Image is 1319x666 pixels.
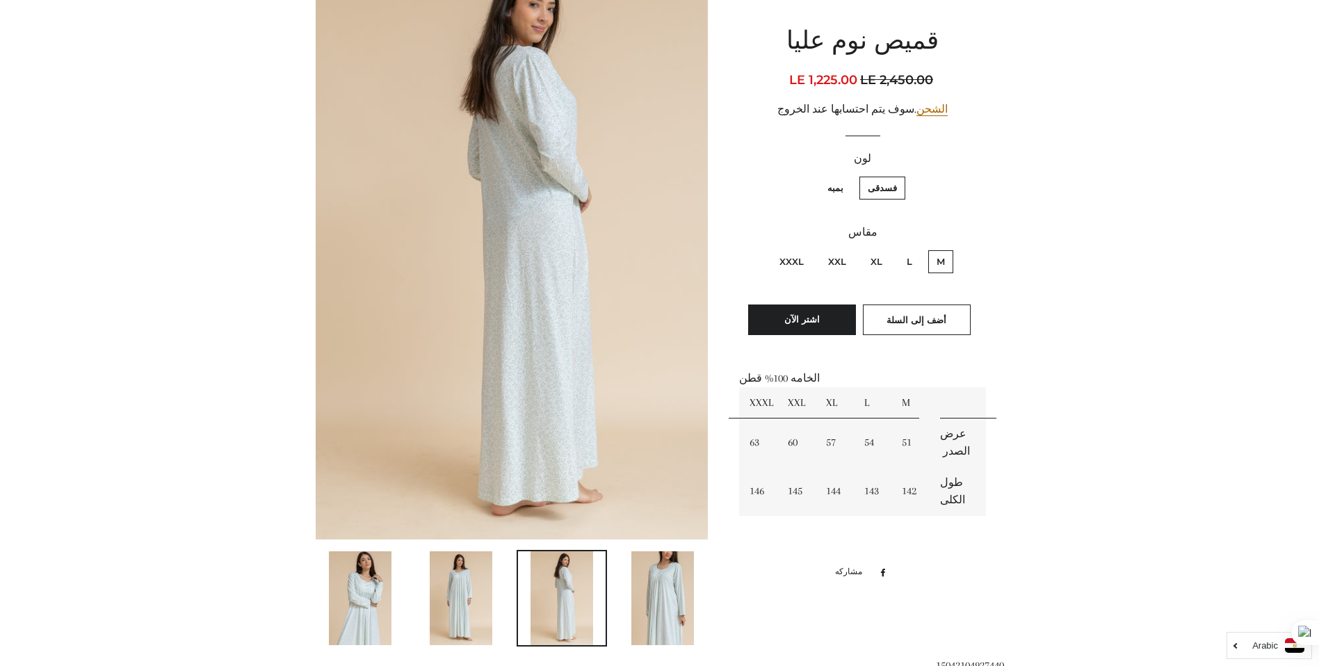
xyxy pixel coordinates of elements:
span: LE 2,450.00 [860,70,937,90]
a: الشحن [916,103,948,116]
label: XXL [820,250,855,273]
td: 144 [816,467,854,516]
label: فسدقى [859,177,905,200]
label: مقاس [739,224,986,241]
a: Arabic [1234,638,1304,653]
div: الخامه 100% قطن [739,370,986,551]
label: XL [862,250,891,273]
label: M [928,250,953,273]
td: 145 [777,467,816,516]
img: تحميل الصورة في عارض المعرض ، قميص نوم عليا [631,551,694,645]
label: XXXL [771,250,812,273]
button: اشتر الآن [748,304,856,335]
span: مشاركه [835,565,869,580]
label: L [898,250,921,273]
td: L [854,387,892,419]
td: 60 [777,419,816,467]
h1: قميص نوم عليا [739,25,986,60]
td: M [891,387,930,419]
td: 146 [739,467,777,516]
td: 143 [854,467,892,516]
i: Arabic [1252,641,1278,650]
td: عرض الصدر [930,419,986,467]
div: .سوف يتم احتسابها عند الخروج [739,101,986,118]
td: XL [816,387,854,419]
img: تحميل الصورة في عارض المعرض ، قميص نوم عليا [329,551,391,645]
span: LE 1,225.00 [789,72,857,88]
td: XXL [777,387,816,419]
img: تحميل الصورة في عارض المعرض ، قميص نوم عليا [430,551,492,645]
td: 51 [891,419,930,467]
td: 54 [854,419,892,467]
td: طول الكلى [930,467,986,516]
span: أضف إلى السلة [887,314,946,325]
td: 57 [816,419,854,467]
button: أضف إلى السلة [863,304,971,335]
img: تحميل الصورة في عارض المعرض ، قميص نوم عليا [531,551,593,645]
td: XXXL [739,387,777,419]
td: 63 [739,419,777,467]
label: بمبه [819,177,852,200]
label: لون [739,150,986,168]
td: 142 [891,467,930,516]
